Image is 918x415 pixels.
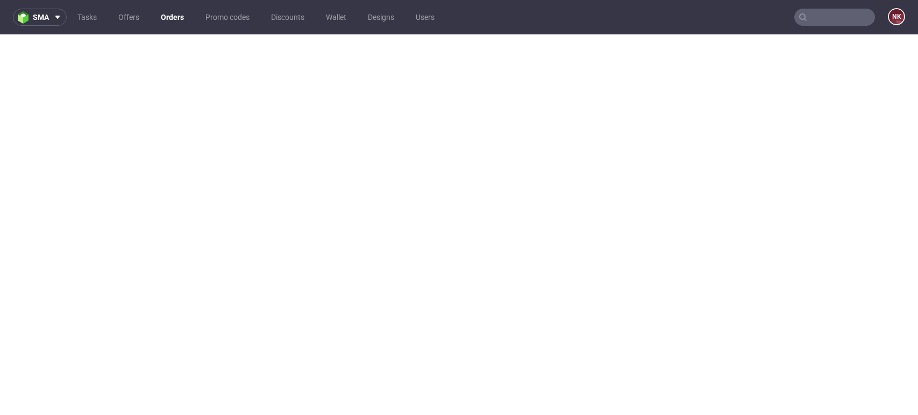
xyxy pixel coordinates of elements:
[154,9,190,26] a: Orders
[71,9,103,26] a: Tasks
[33,13,49,21] span: sma
[319,9,353,26] a: Wallet
[112,9,146,26] a: Offers
[409,9,441,26] a: Users
[18,11,33,24] img: logo
[889,9,904,24] figcaption: NK
[199,9,256,26] a: Promo codes
[361,9,401,26] a: Designs
[13,9,67,26] button: sma
[265,9,311,26] a: Discounts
